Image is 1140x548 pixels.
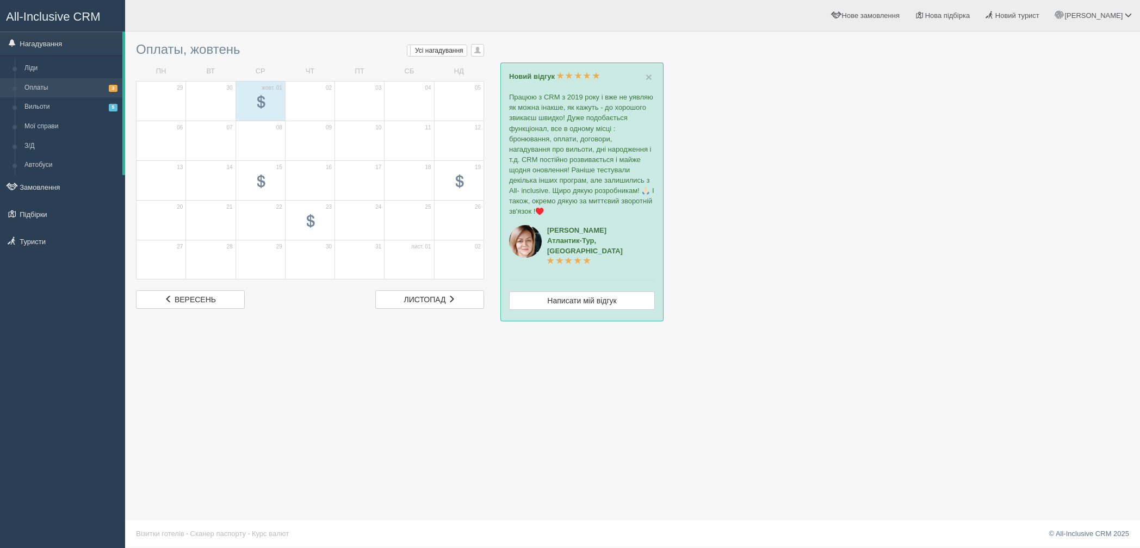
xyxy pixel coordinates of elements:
[509,291,655,310] a: Написати мій відгук
[411,243,431,251] span: лист. 01
[385,62,434,81] td: СБ
[509,92,655,216] p: Працюю з CRM з 2019 року і вже не уявляю як можна інакше, як кажуть - до хорошого звикаєш швидко!...
[6,10,101,23] span: All-Inclusive CRM
[326,243,332,251] span: 30
[20,155,122,175] a: Автобуси
[177,243,183,251] span: 27
[177,124,183,132] span: 06
[415,47,463,54] span: Усі нагадування
[375,84,381,92] span: 03
[1064,11,1123,20] span: [PERSON_NAME]
[177,203,183,211] span: 20
[326,164,332,171] span: 16
[326,203,332,211] span: 23
[276,243,282,251] span: 29
[509,72,600,80] a: Новий відгук
[226,124,232,132] span: 07
[20,97,122,117] a: Вильоти5
[375,243,381,251] span: 31
[136,42,484,57] h3: Оплаты, жовтень
[375,290,484,309] a: листопад
[226,164,232,171] span: 14
[109,104,117,111] span: 5
[404,295,446,304] span: листопад
[326,84,332,92] span: 02
[425,164,431,171] span: 18
[226,203,232,211] span: 21
[375,164,381,171] span: 17
[186,530,188,538] span: ·
[262,84,282,92] span: жовт. 01
[425,203,431,211] span: 25
[509,225,542,258] img: aicrm_2143.jpg
[646,71,652,83] span: ×
[995,11,1039,20] span: Новий турист
[375,203,381,211] span: 24
[248,530,250,538] span: ·
[276,164,282,171] span: 15
[177,84,183,92] span: 29
[20,136,122,156] a: З/Д
[190,530,246,538] a: Сканер паспорту
[375,124,381,132] span: 10
[425,124,431,132] span: 11
[475,164,481,171] span: 19
[109,85,117,92] span: 3
[136,290,245,309] a: вересень
[226,84,232,92] span: 30
[335,62,385,81] td: ПТ
[425,84,431,92] span: 04
[925,11,970,20] span: Нова підбірка
[547,226,623,265] a: [PERSON_NAME]Атлантик-Тур, [GEOGRAPHIC_DATA]
[326,124,332,132] span: 09
[175,295,216,304] span: вересень
[434,62,484,81] td: НД
[236,62,285,81] td: СР
[475,243,481,251] span: 02
[285,62,334,81] td: ЧТ
[226,243,232,251] span: 28
[842,11,900,20] span: Нове замовлення
[136,530,184,538] a: Візитки готелів
[475,124,481,132] span: 12
[276,124,282,132] span: 08
[20,59,122,78] a: Ліди
[475,203,481,211] span: 26
[1049,530,1129,538] a: © All-Inclusive CRM 2025
[186,62,236,81] td: ВТ
[276,203,282,211] span: 22
[20,78,122,98] a: Оплаты3
[475,84,481,92] span: 05
[252,530,289,538] a: Курс валют
[646,71,652,83] button: Close
[20,117,122,136] a: Мої справи
[137,62,186,81] td: ПН
[177,164,183,171] span: 13
[1,1,125,30] a: All-Inclusive CRM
